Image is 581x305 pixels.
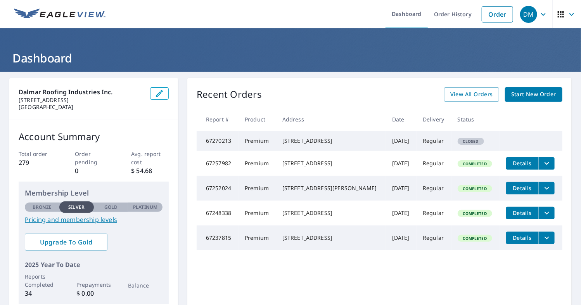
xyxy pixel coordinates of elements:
[197,131,239,151] td: 67270213
[239,176,276,201] td: Premium
[506,182,539,194] button: detailsBtn-67252024
[19,150,56,158] p: Total order
[25,260,163,269] p: 2025 Year To Date
[19,158,56,167] p: 279
[239,151,276,176] td: Premium
[276,108,386,131] th: Address
[128,281,163,289] p: Balance
[33,204,52,211] p: Bronze
[417,131,451,151] td: Regular
[511,209,534,217] span: Details
[76,289,111,298] p: $ 0.00
[458,161,491,166] span: Completed
[282,137,380,145] div: [STREET_ADDRESS]
[417,151,451,176] td: Regular
[104,204,118,211] p: Gold
[19,104,144,111] p: [GEOGRAPHIC_DATA]
[506,157,539,170] button: detailsBtn-67257982
[25,234,107,251] a: Upgrade To Gold
[520,6,537,23] div: DM
[506,232,539,244] button: detailsBtn-67237815
[458,236,491,241] span: Completed
[511,234,534,241] span: Details
[282,234,380,242] div: [STREET_ADDRESS]
[19,87,144,97] p: Dalmar Roofing Industries Inc.
[539,232,555,244] button: filesDropdownBtn-67237815
[131,150,169,166] p: Avg. report cost
[482,6,513,23] a: Order
[19,130,169,144] p: Account Summary
[197,87,262,102] p: Recent Orders
[386,176,417,201] td: [DATE]
[386,201,417,225] td: [DATE]
[197,176,239,201] td: 67252024
[197,225,239,250] td: 67237815
[417,225,451,250] td: Regular
[505,87,562,102] a: Start New Order
[197,151,239,176] td: 67257982
[450,90,493,99] span: View All Orders
[539,157,555,170] button: filesDropdownBtn-67257982
[417,176,451,201] td: Regular
[386,131,417,151] td: [DATE]
[511,184,534,192] span: Details
[282,184,380,192] div: [STREET_ADDRESS][PERSON_NAME]
[25,188,163,198] p: Membership Level
[197,201,239,225] td: 67248338
[239,108,276,131] th: Product
[19,97,144,104] p: [STREET_ADDRESS]
[386,108,417,131] th: Date
[75,166,112,175] p: 0
[197,108,239,131] th: Report #
[511,159,534,167] span: Details
[539,182,555,194] button: filesDropdownBtn-67252024
[282,209,380,217] div: [STREET_ADDRESS]
[458,139,483,144] span: Closed
[9,50,572,66] h1: Dashboard
[511,90,556,99] span: Start New Order
[25,215,163,224] a: Pricing and membership levels
[25,289,59,298] p: 34
[417,201,451,225] td: Regular
[76,281,111,289] p: Prepayments
[444,87,499,102] a: View All Orders
[386,151,417,176] td: [DATE]
[417,108,451,131] th: Delivery
[506,207,539,219] button: detailsBtn-67248338
[282,159,380,167] div: [STREET_ADDRESS]
[458,211,491,216] span: Completed
[68,204,85,211] p: Silver
[75,150,112,166] p: Order pending
[131,166,169,175] p: $ 54.68
[458,186,491,191] span: Completed
[239,201,276,225] td: Premium
[539,207,555,219] button: filesDropdownBtn-67248338
[239,225,276,250] td: Premium
[25,272,59,289] p: Reports Completed
[451,108,500,131] th: Status
[31,238,101,246] span: Upgrade To Gold
[14,9,105,20] img: EV Logo
[133,204,157,211] p: Platinum
[386,225,417,250] td: [DATE]
[239,131,276,151] td: Premium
